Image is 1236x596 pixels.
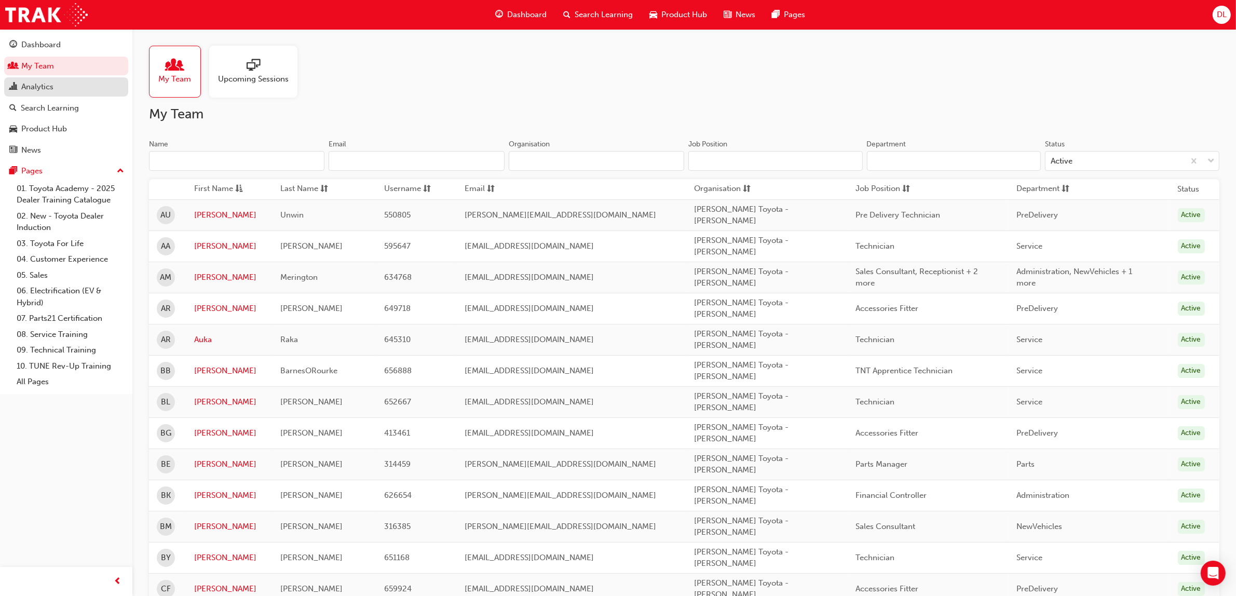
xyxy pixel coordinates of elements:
[194,552,265,564] a: [PERSON_NAME]
[9,167,17,176] span: pages-icon
[1045,139,1065,150] div: Status
[855,304,918,313] span: Accessories Fitter
[384,522,411,531] span: 316385
[688,139,727,150] div: Job Position
[694,298,789,319] span: [PERSON_NAME] Toyota - [PERSON_NAME]
[280,273,318,282] span: Merington
[1178,239,1205,253] div: Active
[168,59,182,73] span: people-icon
[4,119,128,139] a: Product Hub
[4,57,128,76] a: My Team
[1178,489,1205,503] div: Active
[9,40,17,50] span: guage-icon
[487,183,495,196] span: sorting-icon
[280,397,343,407] span: [PERSON_NAME]
[509,139,550,150] div: Organisation
[280,304,343,313] span: [PERSON_NAME]
[694,547,789,568] span: [PERSON_NAME] Toyota - [PERSON_NAME]
[9,62,17,71] span: people-icon
[280,183,337,196] button: Last Namesorting-icon
[209,46,306,98] a: Upcoming Sessions
[1178,520,1205,534] div: Active
[21,81,53,93] div: Analytics
[161,240,171,252] span: AA
[160,272,172,283] span: AM
[4,35,128,55] a: Dashboard
[694,236,789,257] span: [PERSON_NAME] Toyota - [PERSON_NAME]
[280,366,337,375] span: BarnesORourke
[280,335,298,344] span: Raka
[9,104,17,113] span: search-icon
[1016,459,1035,469] span: Parts
[1016,553,1042,562] span: Service
[465,491,656,500] span: [PERSON_NAME][EMAIL_ADDRESS][DOMAIN_NAME]
[694,329,789,350] span: [PERSON_NAME] Toyota - [PERSON_NAME]
[1062,183,1069,196] span: sorting-icon
[12,342,128,358] a: 09. Technical Training
[1201,561,1226,586] div: Open Intercom Messenger
[1051,155,1072,167] div: Active
[194,334,265,346] a: Auka
[194,183,233,196] span: First Name
[21,144,41,156] div: News
[194,396,265,408] a: [PERSON_NAME]
[4,99,128,118] a: Search Learning
[1178,426,1205,440] div: Active
[161,334,171,346] span: AR
[384,241,411,251] span: 595647
[487,4,555,25] a: guage-iconDashboard
[694,183,751,196] button: Organisationsorting-icon
[4,161,128,181] button: Pages
[465,397,594,407] span: [EMAIL_ADDRESS][DOMAIN_NAME]
[194,240,265,252] a: [PERSON_NAME]
[743,183,751,196] span: sorting-icon
[784,9,805,21] span: Pages
[575,9,633,21] span: Search Learning
[161,458,171,470] span: BE
[465,428,594,438] span: [EMAIL_ADDRESS][DOMAIN_NAME]
[194,272,265,283] a: [PERSON_NAME]
[161,396,171,408] span: BL
[867,139,906,150] div: Department
[694,183,741,196] span: Organisation
[194,521,265,533] a: [PERSON_NAME]
[117,165,124,178] span: up-icon
[1217,9,1227,21] span: DL
[218,73,289,85] span: Upcoming Sessions
[1178,457,1205,471] div: Active
[855,491,927,500] span: Financial Controller
[21,165,43,177] div: Pages
[465,553,594,562] span: [EMAIL_ADDRESS][DOMAIN_NAME]
[509,151,684,171] input: Organisation
[855,553,894,562] span: Technician
[694,423,789,444] span: [PERSON_NAME] Toyota - [PERSON_NAME]
[384,183,421,196] span: Username
[465,273,594,282] span: [EMAIL_ADDRESS][DOMAIN_NAME]
[855,267,978,288] span: Sales Consultant, Receptionist + 2 more
[465,584,594,593] span: [EMAIL_ADDRESS][DOMAIN_NAME]
[384,459,411,469] span: 314459
[384,183,441,196] button: Usernamesorting-icon
[1016,366,1042,375] span: Service
[149,46,209,98] a: My Team
[694,485,789,506] span: [PERSON_NAME] Toyota - [PERSON_NAME]
[384,210,411,220] span: 550805
[724,8,731,21] span: news-icon
[1016,522,1062,531] span: NewVehicles
[736,9,755,21] span: News
[4,141,128,160] a: News
[867,151,1041,171] input: Department
[1178,208,1205,222] div: Active
[465,522,656,531] span: [PERSON_NAME][EMAIL_ADDRESS][DOMAIN_NAME]
[159,73,192,85] span: My Team
[1016,491,1069,500] span: Administration
[1016,397,1042,407] span: Service
[384,397,411,407] span: 652667
[855,459,907,469] span: Parts Manager
[21,123,67,135] div: Product Hub
[855,241,894,251] span: Technician
[384,366,412,375] span: 656888
[194,490,265,502] a: [PERSON_NAME]
[1016,428,1058,438] span: PreDelivery
[507,9,547,21] span: Dashboard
